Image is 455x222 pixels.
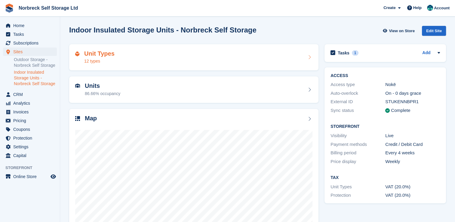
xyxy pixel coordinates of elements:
[84,58,115,64] div: 12 types
[13,172,49,181] span: Online Store
[13,151,49,160] span: Capital
[5,165,60,171] span: Storefront
[3,21,57,30] a: menu
[352,50,359,56] div: 1
[3,90,57,99] a: menu
[85,82,120,89] h2: Units
[422,26,446,38] a: Edit Site
[16,3,80,13] a: Norbreck Self Storage Ltd
[3,134,57,142] a: menu
[330,73,440,78] h2: ACCESS
[330,107,385,114] div: Sync status
[13,134,49,142] span: Protection
[385,132,440,139] div: Live
[330,183,385,190] div: Unit Types
[13,48,49,56] span: Sites
[3,39,57,47] a: menu
[3,30,57,39] a: menu
[69,76,318,103] a: Units 86.66% occupancy
[330,124,440,129] h2: Storefront
[13,108,49,116] span: Invoices
[13,116,49,125] span: Pricing
[330,98,385,105] div: External ID
[75,116,80,121] img: map-icn-33ee37083ee616e46c38cad1a60f524a97daa1e2b2c8c0bc3eb3415660979fc1.svg
[14,69,57,87] a: Indoor Insulated Storage Units - Norbreck Self Storage
[3,99,57,107] a: menu
[3,48,57,56] a: menu
[385,81,440,88] div: Nokē
[3,116,57,125] a: menu
[385,141,440,148] div: Credit / Debit Card
[385,90,440,97] div: On - 0 days grace
[383,5,395,11] span: Create
[330,158,385,165] div: Price display
[422,50,430,57] a: Add
[330,90,385,97] div: Auto-overlock
[50,173,57,180] a: Preview store
[389,28,415,34] span: View on Store
[385,183,440,190] div: VAT (20.0%)
[330,175,440,180] h2: Tax
[434,5,450,11] span: Account
[85,91,120,97] div: 86.66% occupancy
[385,158,440,165] div: Weekly
[75,84,80,88] img: unit-icn-7be61d7bf1b0ce9d3e12c5938cc71ed9869f7b940bace4675aadf7bd6d80202e.svg
[13,90,49,99] span: CRM
[427,5,433,11] img: Sally King
[3,143,57,151] a: menu
[5,4,14,13] img: stora-icon-8386f47178a22dfd0bd8f6a31ec36ba5ce8667c1dd55bd0f319d3a0aa187defe.svg
[3,108,57,116] a: menu
[413,5,422,11] span: Help
[75,51,79,56] img: unit-type-icn-2b2737a686de81e16bb02015468b77c625bbabd49415b5ef34ead5e3b44a266d.svg
[330,150,385,156] div: Billing period
[69,44,318,71] a: Unit Types 12 types
[13,30,49,39] span: Tasks
[382,26,417,36] a: View on Store
[14,57,57,68] a: Outdoor Storage - Norbreck Self Storage
[385,150,440,156] div: Every 4 weeks
[84,50,115,57] h2: Unit Types
[391,107,410,114] div: Complete
[69,26,257,34] h2: Indoor Insulated Storage Units - Norbreck Self Storage
[385,192,440,199] div: VAT (20.0%)
[85,115,97,122] h2: Map
[385,98,440,105] div: STUKENNBPR1
[3,172,57,181] a: menu
[422,26,446,36] div: Edit Site
[13,125,49,134] span: Coupons
[13,143,49,151] span: Settings
[330,192,385,199] div: Protection
[13,21,49,30] span: Home
[330,132,385,139] div: Visibility
[330,141,385,148] div: Payment methods
[338,50,349,56] h2: Tasks
[3,151,57,160] a: menu
[3,125,57,134] a: menu
[13,39,49,47] span: Subscriptions
[13,99,49,107] span: Analytics
[330,81,385,88] div: Access type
